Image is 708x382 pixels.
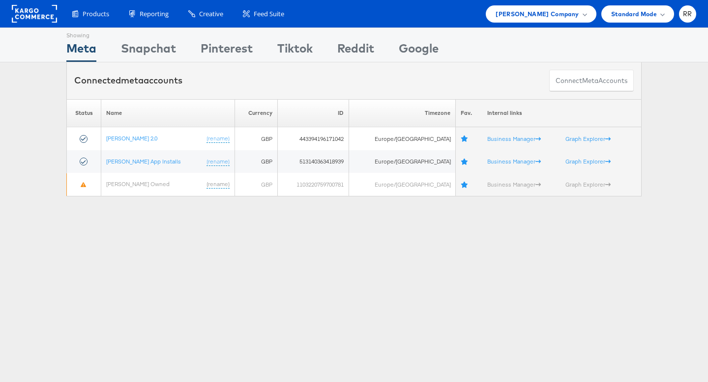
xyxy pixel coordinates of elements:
span: Products [83,9,109,19]
button: ConnectmetaAccounts [549,70,634,92]
td: Europe/[GEOGRAPHIC_DATA] [349,150,456,173]
span: meta [582,76,598,85]
td: GBP [235,150,278,173]
span: [PERSON_NAME] Company [496,9,579,19]
span: Reporting [140,9,169,19]
span: Feed Suite [254,9,284,19]
div: Tiktok [277,40,313,62]
a: [PERSON_NAME] 2.0 [107,135,158,142]
a: Graph Explorer [566,158,611,165]
div: Showing [66,28,96,40]
td: GBP [235,173,278,196]
a: Business Manager [487,135,541,142]
a: (rename) [207,158,230,166]
a: Business Manager [487,158,541,165]
div: Connected accounts [74,74,182,87]
a: [PERSON_NAME] App Installs [107,158,181,165]
td: 513140363418939 [278,150,349,173]
a: (rename) [207,180,230,189]
span: meta [121,75,144,86]
td: 1103220759700781 [278,173,349,196]
div: Snapchat [121,40,176,62]
a: Business Manager [487,181,541,188]
a: (rename) [207,135,230,143]
a: Graph Explorer [566,135,611,142]
td: GBP [235,127,278,150]
th: Timezone [349,99,456,127]
td: Europe/[GEOGRAPHIC_DATA] [349,127,456,150]
a: [PERSON_NAME] Owned [107,180,170,188]
div: Reddit [337,40,374,62]
div: Google [399,40,439,62]
td: Europe/[GEOGRAPHIC_DATA] [349,173,456,196]
span: RR [683,11,692,17]
th: Currency [235,99,278,127]
span: Standard Mode [611,9,657,19]
td: 443394196171042 [278,127,349,150]
span: Creative [199,9,223,19]
th: Name [101,99,235,127]
a: Graph Explorer [566,181,611,188]
th: Status [67,99,102,127]
div: Pinterest [201,40,253,62]
div: Meta [66,40,96,62]
th: ID [278,99,349,127]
